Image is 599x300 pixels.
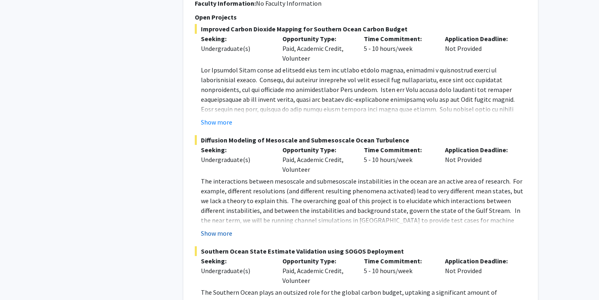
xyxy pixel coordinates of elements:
[276,34,358,63] div: Paid, Academic Credit, Volunteer
[439,145,520,174] div: Not Provided
[276,256,358,285] div: Paid, Academic Credit, Volunteer
[201,66,525,162] span: Lor Ipsumdol Sitam conse ad elitsedd eius tem inc utlabo etdolo magnaa, enimadmi v quisnostrud ex...
[195,135,526,145] span: Diffusion Modeling of Mesoscale and Submesoscale Ocean Turbulence
[201,266,270,276] div: Undergraduate(s)
[201,177,524,254] span: The interactions between mesoscale and submesoscale instabilities in the ocean are an active area...
[445,256,514,266] p: Application Deadline:
[201,155,270,164] div: Undergraduate(s)
[201,256,270,266] p: Seeking:
[364,256,433,266] p: Time Commitment:
[195,246,526,256] span: Southern Ocean State Estimate Validation using SOGOS Deployment
[201,145,270,155] p: Seeking:
[364,145,433,155] p: Time Commitment:
[445,145,514,155] p: Application Deadline:
[364,34,433,44] p: Time Commitment:
[201,34,270,44] p: Seeking:
[282,256,352,266] p: Opportunity Type:
[276,145,358,174] div: Paid, Academic Credit, Volunteer
[195,24,526,34] span: Improved Carbon Dioxide Mapping for Southern Ocean Carbon Budget
[201,117,232,127] button: Show more
[439,256,520,285] div: Not Provided
[358,256,439,285] div: 5 - 10 hours/week
[6,263,35,294] iframe: Chat
[358,34,439,63] div: 5 - 10 hours/week
[282,34,352,44] p: Opportunity Type:
[195,12,526,22] p: Open Projects
[445,34,514,44] p: Application Deadline:
[358,145,439,174] div: 5 - 10 hours/week
[201,44,270,53] div: Undergraduate(s)
[282,145,352,155] p: Opportunity Type:
[201,228,232,238] button: Show more
[439,34,520,63] div: Not Provided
